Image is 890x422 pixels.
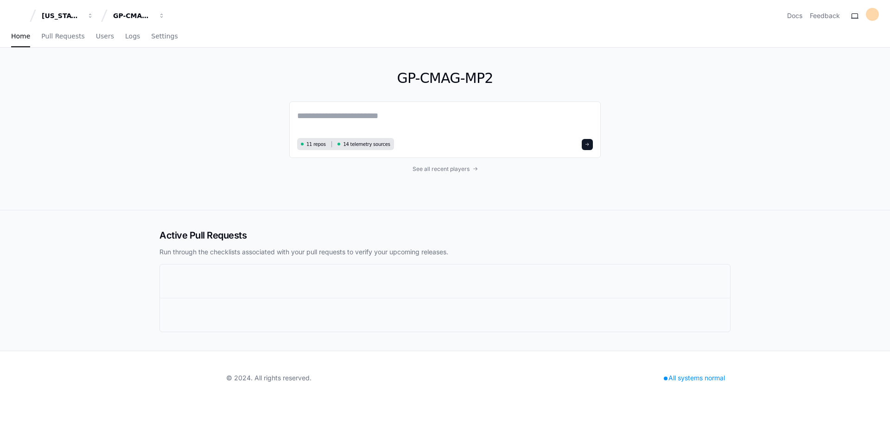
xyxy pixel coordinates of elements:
[151,26,178,47] a: Settings
[96,26,114,47] a: Users
[11,26,30,47] a: Home
[226,373,311,383] div: © 2024. All rights reserved.
[109,7,169,24] button: GP-CMAG-MP2
[41,26,84,47] a: Pull Requests
[96,33,114,39] span: Users
[787,11,802,20] a: Docs
[658,372,731,384] div: All systems normal
[113,11,153,20] div: GP-CMAG-MP2
[125,33,140,39] span: Logs
[810,11,840,20] button: Feedback
[413,165,470,173] span: See all recent players
[11,33,30,39] span: Home
[151,33,178,39] span: Settings
[343,141,390,148] span: 14 telemetry sources
[159,247,731,257] p: Run through the checklists associated with your pull requests to verify your upcoming releases.
[38,7,97,24] button: [US_STATE] Pacific
[42,11,82,20] div: [US_STATE] Pacific
[125,26,140,47] a: Logs
[41,33,84,39] span: Pull Requests
[159,229,731,242] h2: Active Pull Requests
[289,70,601,87] h1: GP-CMAG-MP2
[306,141,326,148] span: 11 repos
[289,165,601,173] a: See all recent players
